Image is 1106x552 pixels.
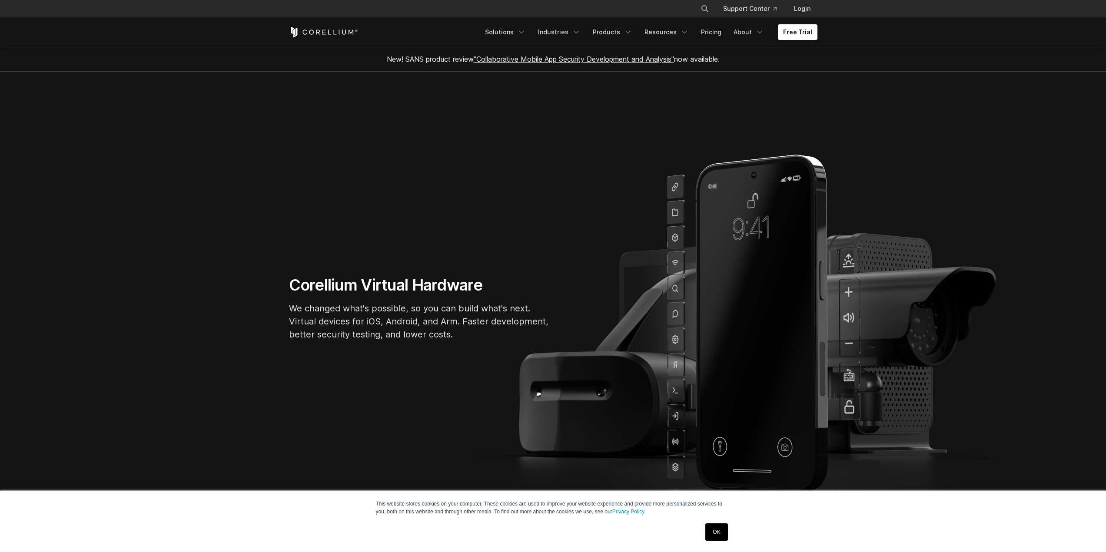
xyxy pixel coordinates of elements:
[716,1,784,17] a: Support Center
[289,275,550,295] h1: Corellium Virtual Hardware
[376,500,731,516] p: This website stores cookies on your computer. These cookies are used to improve your website expe...
[696,24,727,40] a: Pricing
[289,302,550,341] p: We changed what's possible, so you can build what's next. Virtual devices for iOS, Android, and A...
[387,55,720,63] span: New! SANS product review now available.
[728,24,769,40] a: About
[690,1,817,17] div: Navigation Menu
[480,24,817,40] div: Navigation Menu
[787,1,817,17] a: Login
[705,523,727,541] a: OK
[697,1,713,17] button: Search
[474,55,674,63] a: "Collaborative Mobile App Security Development and Analysis"
[289,27,358,37] a: Corellium Home
[612,509,646,515] a: Privacy Policy.
[533,24,586,40] a: Industries
[588,24,638,40] a: Products
[480,24,531,40] a: Solutions
[639,24,694,40] a: Resources
[778,24,817,40] a: Free Trial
